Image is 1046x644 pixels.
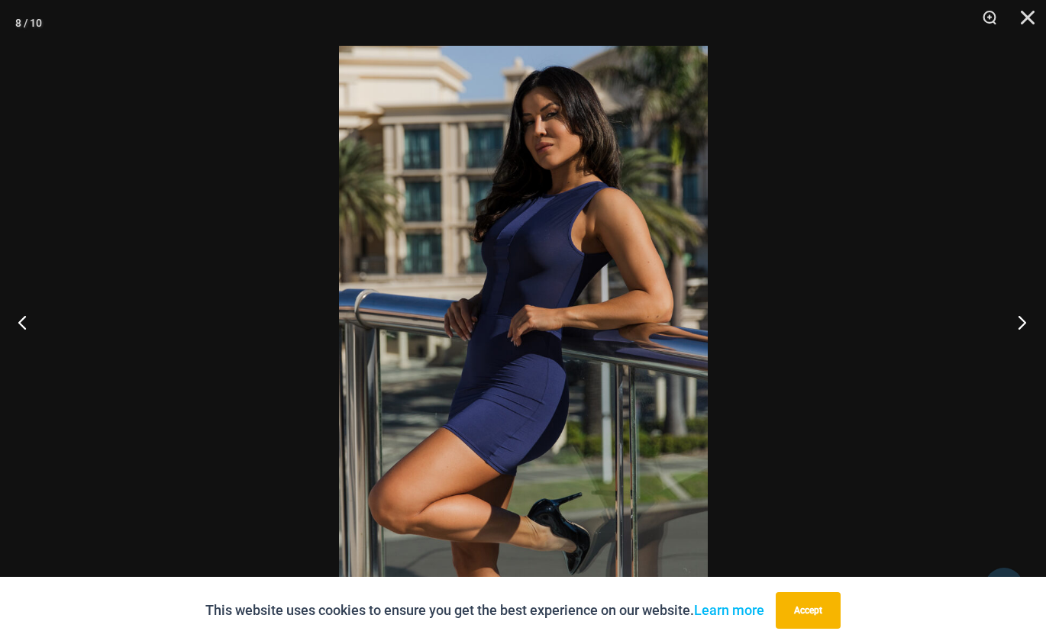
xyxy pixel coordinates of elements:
[776,592,841,629] button: Accept
[694,602,764,618] a: Learn more
[339,46,708,598] img: Desire Me Navy 5192 Dress 13
[989,284,1046,360] button: Next
[15,11,42,34] div: 8 / 10
[205,599,764,622] p: This website uses cookies to ensure you get the best experience on our website.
